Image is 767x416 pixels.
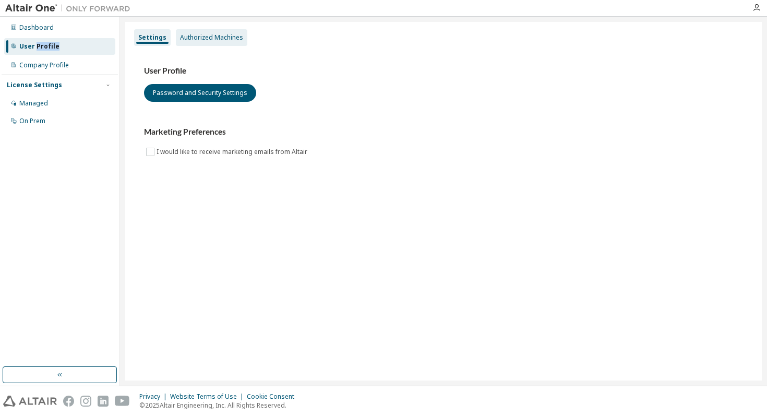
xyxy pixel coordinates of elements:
[139,393,170,401] div: Privacy
[180,33,243,42] div: Authorized Machines
[157,146,309,158] label: I would like to receive marketing emails from Altair
[98,396,109,407] img: linkedin.svg
[5,3,136,14] img: Altair One
[170,393,247,401] div: Website Terms of Use
[144,66,743,76] h3: User Profile
[19,99,48,108] div: Managed
[144,127,743,137] h3: Marketing Preferences
[19,42,59,51] div: User Profile
[3,396,57,407] img: altair_logo.svg
[7,81,62,89] div: License Settings
[115,396,130,407] img: youtube.svg
[247,393,301,401] div: Cookie Consent
[80,396,91,407] img: instagram.svg
[138,33,166,42] div: Settings
[139,401,301,410] p: © 2025 Altair Engineering, Inc. All Rights Reserved.
[63,396,74,407] img: facebook.svg
[19,23,54,32] div: Dashboard
[19,117,45,125] div: On Prem
[144,84,256,102] button: Password and Security Settings
[19,61,69,69] div: Company Profile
